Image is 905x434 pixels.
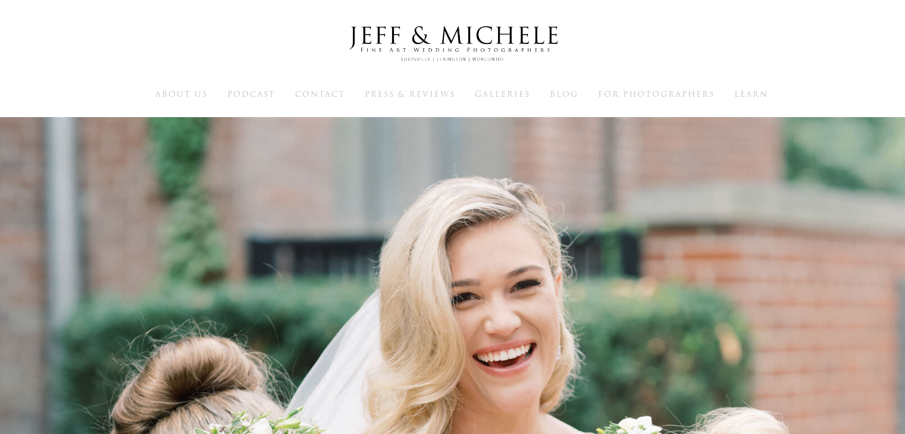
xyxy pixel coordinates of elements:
[295,89,345,100] span: Contact
[475,89,530,99] a: Galleries
[155,89,208,100] span: About Us
[734,89,768,100] span: Learn
[365,89,455,99] a: Press & Reviews
[295,89,345,99] a: Contact
[598,89,715,100] span: For Photographers
[550,89,578,99] a: Blog
[227,89,275,100] span: Podcast
[550,89,578,100] span: Blog
[598,89,715,99] a: For Photographers
[334,15,572,73] img: Louisville Wedding Photographers - Jeff & Michele Wedding Photographers
[475,89,530,100] span: Galleries
[365,89,455,100] span: Press & Reviews
[227,89,275,99] a: Podcast
[734,89,768,99] a: Learn
[155,89,208,99] a: About Us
